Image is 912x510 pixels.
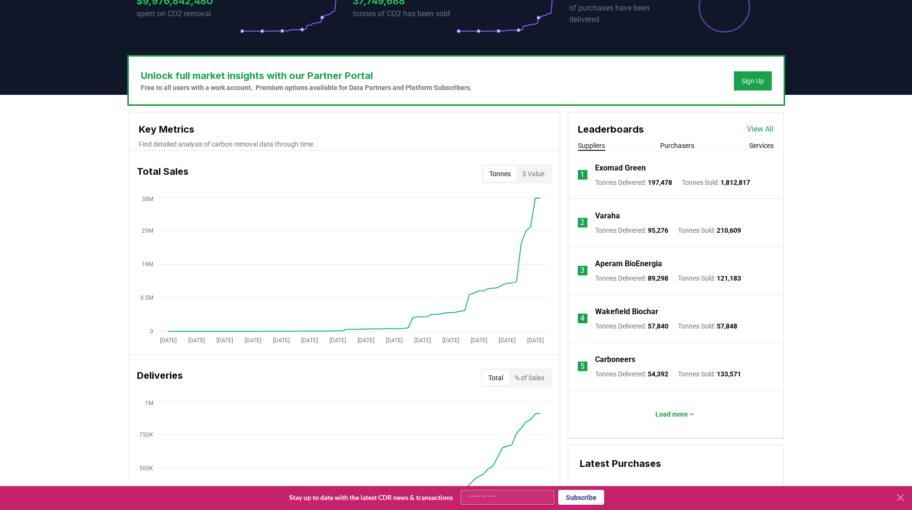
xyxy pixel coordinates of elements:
tspan: [DATE] [244,337,261,344]
p: Load more [655,409,688,419]
a: Varaha [595,210,620,222]
tspan: 9.5M [140,295,153,301]
span: 54,392 [648,370,668,378]
a: Wakefield Biochar [595,306,658,317]
button: Sign Up [734,71,772,91]
tspan: [DATE] [442,337,459,344]
button: Total [483,370,509,385]
a: Exomad Green [595,162,646,174]
tspan: [DATE] [414,337,430,344]
span: 89,298 [648,274,668,282]
p: Tonnes Sold : [682,178,750,187]
p: spent on CO2 removal [136,8,240,20]
tspan: [DATE] [498,337,515,344]
tspan: 500K [139,465,153,472]
h3: Leaderboards [578,122,644,136]
tspan: [DATE] [301,337,317,344]
span: 57,848 [717,322,737,330]
tspan: 1M [145,400,153,407]
button: $ Value [517,166,550,181]
tspan: [DATE] [470,337,487,344]
p: Tonnes Sold : [678,226,741,235]
span: 121,183 [717,274,741,282]
p: 2 [580,217,585,228]
span: 57,840 [648,322,668,330]
p: 1 [580,169,585,181]
p: Tonnes Sold : [678,369,741,379]
button: Services [749,141,774,150]
tspan: [DATE] [329,337,346,344]
tspan: [DATE] [527,337,543,344]
tspan: 0 [150,328,153,335]
span: 133,571 [717,370,741,378]
tspan: 29M [142,227,153,234]
a: Aperam BioEnergia [595,258,662,270]
tspan: [DATE] [159,337,176,344]
span: 95,276 [648,227,668,234]
button: Load more [648,405,703,424]
span: 210,609 [717,227,741,234]
tspan: [DATE] [357,337,374,344]
h3: Deliveries [137,368,183,387]
p: Tonnes Delivered : [595,178,672,187]
h3: Latest Purchases [580,456,772,471]
tspan: 750K [139,431,153,438]
span: 197,478 [648,179,672,186]
button: Tonnes [484,166,517,181]
tspan: [DATE] [188,337,204,344]
p: Tonnes Delivered : [595,226,668,235]
button: Suppliers [578,141,605,150]
p: Free to all users with a work account. Premium options available for Data Partners and Platform S... [141,83,472,92]
tspan: [DATE] [272,337,289,344]
p: 5 [580,361,585,372]
span: 1,812,817 [721,179,750,186]
p: 3 [580,265,585,276]
p: Find detailed analysis of carbon removal data through time. [139,139,550,149]
p: of purchases have been delivered [569,2,673,25]
p: tonnes of CO2 has been sold [353,8,456,20]
p: Tonnes Sold : [678,321,737,331]
p: Tonnes Sold : [678,273,741,283]
h3: Unlock full market insights with our Partner Portal [141,68,472,83]
tspan: 19M [142,261,153,268]
a: View All [747,124,774,135]
tspan: [DATE] [216,337,233,344]
p: Tonnes Delivered : [595,321,668,331]
button: Purchasers [660,141,694,150]
p: 4 [580,313,585,324]
h3: Total Sales [137,164,189,183]
h3: Key Metrics [139,122,550,136]
tspan: 38M [142,196,153,203]
a: Carboneers [595,354,635,365]
tspan: [DATE] [385,337,402,344]
p: Tonnes Delivered : [595,369,668,379]
a: Sign Up [742,76,764,86]
p: Tonnes Delivered : [595,273,668,283]
button: % of Sales [509,370,550,385]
